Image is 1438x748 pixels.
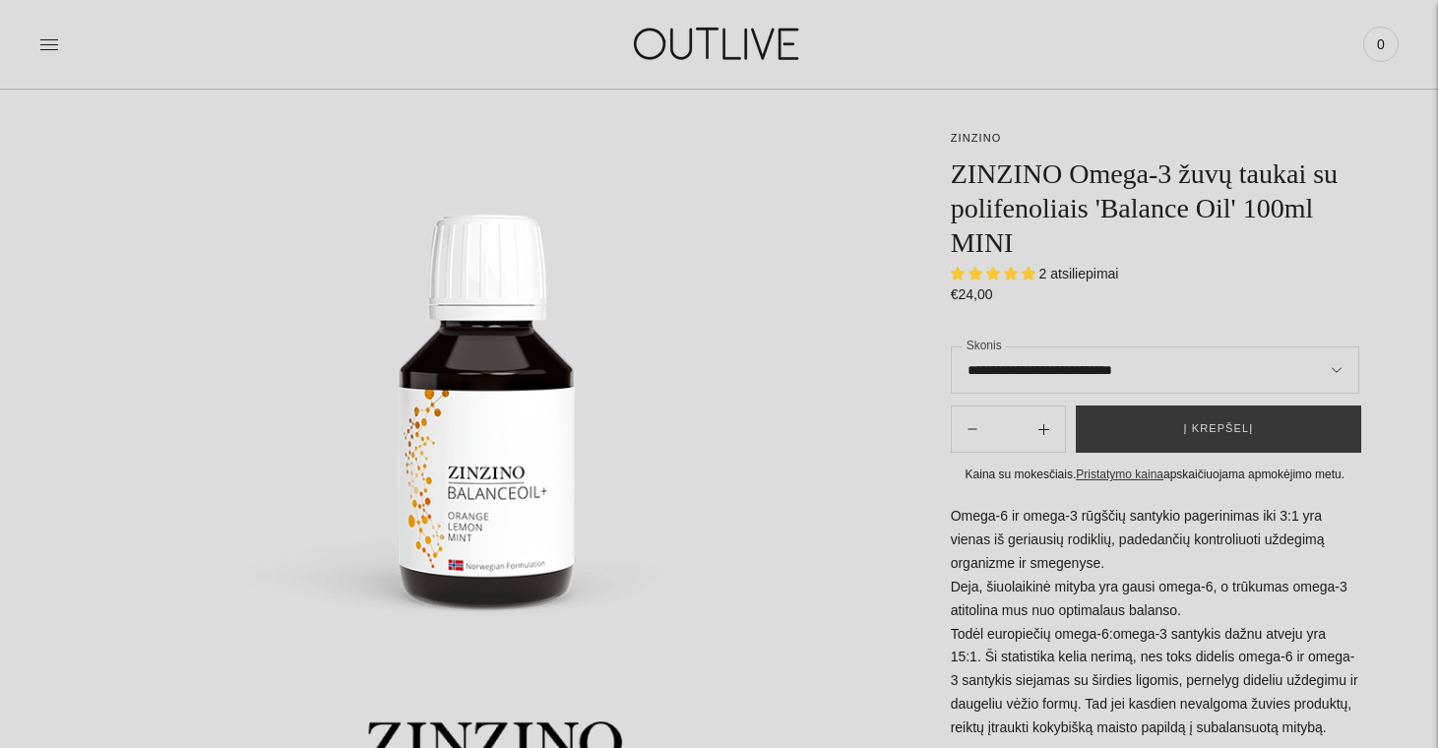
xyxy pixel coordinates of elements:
[1023,405,1065,453] button: Subtract product quantity
[993,415,1023,444] input: Product quantity
[951,156,1359,260] h1: ZINZINO Omega-3 žuvų taukai su polifenoliais 'Balance Oil' 100ml MINI
[1183,419,1253,439] span: Į krepšelį
[951,266,1039,281] span: 5.00 stars
[1363,23,1399,66] a: 0
[951,505,1359,740] p: Omega-6 ir omega-3 rūgščių santykio pagerinimas iki 3:1 yra vienas iš geriausių rodiklių, padedan...
[1367,31,1395,58] span: 0
[1076,467,1163,481] a: Pristatymo kaina
[951,465,1359,485] div: Kaina su mokesčiais. apskaičiuojama apmokėjimo metu.
[951,132,1002,144] a: ZINZINO
[951,286,993,302] span: €24,00
[595,10,842,78] img: OUTLIVE
[952,405,993,453] button: Add product quantity
[1039,266,1119,281] span: 2 atsiliepimai
[1076,405,1361,453] button: Į krepšelį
